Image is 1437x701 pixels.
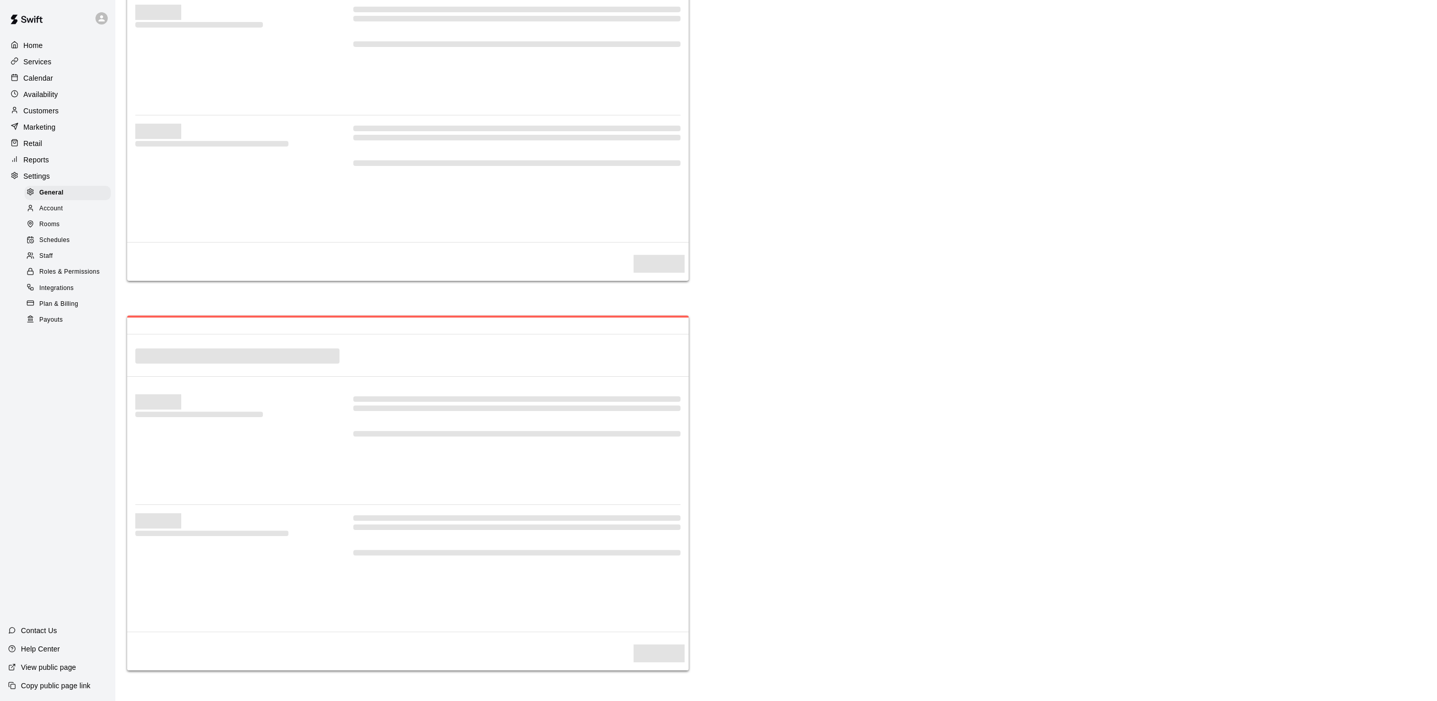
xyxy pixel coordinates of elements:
[25,313,111,327] div: Payouts
[21,625,57,636] p: Contact Us
[8,152,107,167] a: Reports
[39,220,60,230] span: Rooms
[25,233,115,249] a: Schedules
[25,202,111,216] div: Account
[39,235,70,246] span: Schedules
[39,299,78,309] span: Plan & Billing
[23,89,58,100] p: Availability
[25,280,115,296] a: Integrations
[25,296,115,312] a: Plan & Billing
[21,644,60,654] p: Help Center
[8,54,107,69] a: Services
[25,249,111,263] div: Staff
[25,217,111,232] div: Rooms
[25,249,115,264] a: Staff
[25,297,111,311] div: Plan & Billing
[25,233,111,248] div: Schedules
[25,185,115,201] a: General
[8,119,107,135] a: Marketing
[21,681,90,691] p: Copy public page link
[25,186,111,200] div: General
[39,188,64,198] span: General
[8,103,107,118] a: Customers
[23,73,53,83] p: Calendar
[39,267,100,277] span: Roles & Permissions
[23,40,43,51] p: Home
[39,204,63,214] span: Account
[23,106,59,116] p: Customers
[21,662,76,672] p: View public page
[23,171,50,181] p: Settings
[8,70,107,86] a: Calendar
[39,251,53,261] span: Staff
[25,312,115,328] a: Payouts
[8,38,107,53] a: Home
[23,138,42,149] p: Retail
[39,315,63,325] span: Payouts
[39,283,74,294] span: Integrations
[25,281,111,296] div: Integrations
[25,265,111,279] div: Roles & Permissions
[8,136,107,151] a: Retail
[25,201,115,216] a: Account
[8,87,107,102] a: Availability
[23,57,52,67] p: Services
[8,168,107,184] a: Settings
[23,122,56,132] p: Marketing
[25,217,115,233] a: Rooms
[23,155,49,165] p: Reports
[25,264,115,280] a: Roles & Permissions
